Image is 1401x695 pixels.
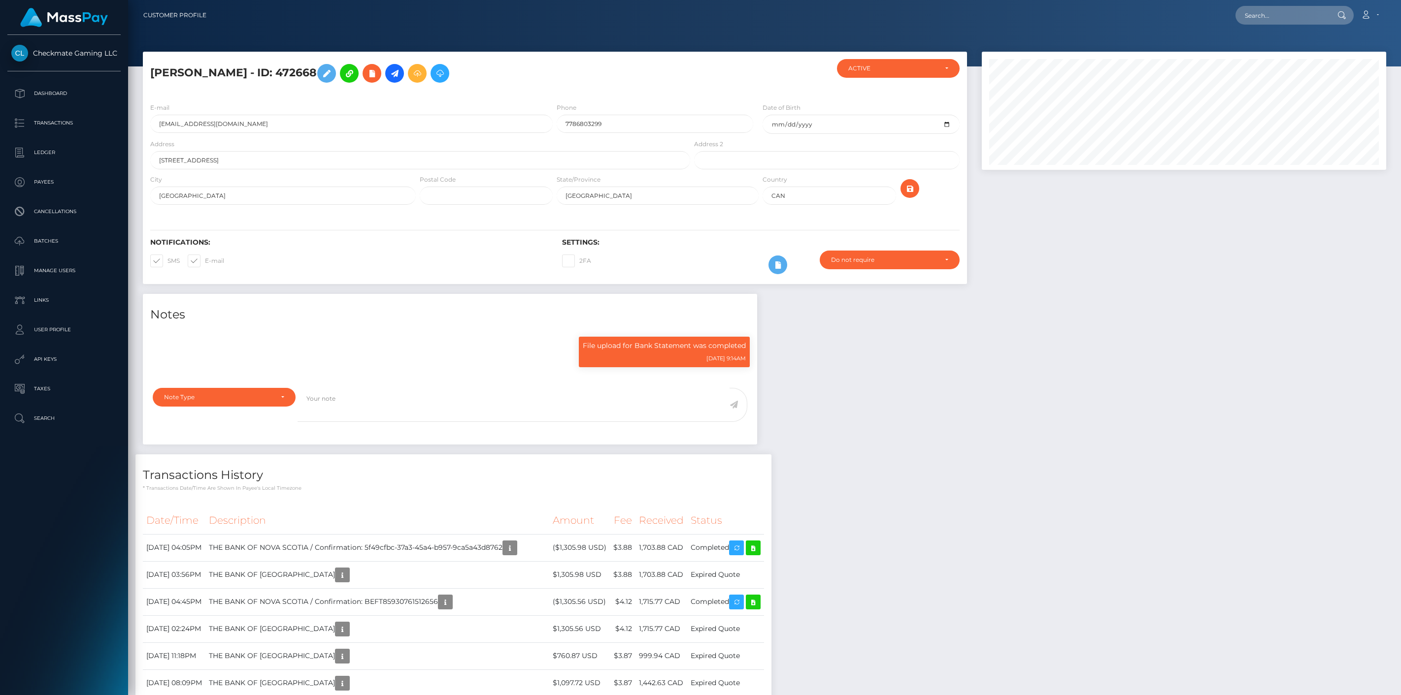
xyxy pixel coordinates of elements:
span: Checkmate Gaming LLC [7,49,121,58]
a: Transactions [7,111,121,135]
td: 999.94 CAD [635,642,687,669]
label: City [150,175,162,184]
label: E-mail [150,103,169,112]
td: 1,715.77 CAD [635,615,687,642]
td: $4.12 [610,588,635,615]
td: 1,703.88 CAD [635,534,687,561]
h4: Notes [150,306,750,323]
label: E-mail [188,254,224,267]
a: Ledger [7,140,121,165]
td: Expired Quote [687,642,764,669]
td: THE BANK OF [GEOGRAPHIC_DATA] [205,642,549,669]
td: $3.88 [610,534,635,561]
th: Status [687,507,764,534]
a: Search [7,406,121,431]
h6: Settings: [562,238,959,247]
a: Payees [7,170,121,194]
td: ($1,305.98 USD) [549,534,610,561]
td: Expired Quote [687,561,764,588]
a: API Keys [7,347,121,372]
td: $3.88 [610,561,635,588]
img: Checkmate Gaming LLC [11,45,28,62]
button: Note Type [153,388,296,407]
div: Note Type [164,393,273,401]
a: Taxes [7,377,121,401]
td: THE BANK OF [GEOGRAPHIC_DATA] [205,561,549,588]
h6: Notifications: [150,238,547,247]
td: Completed [687,588,764,615]
label: Date of Birth [763,103,801,112]
a: Dashboard [7,81,121,106]
p: Dashboard [11,86,117,101]
td: THE BANK OF [GEOGRAPHIC_DATA] [205,615,549,642]
td: [DATE] 02:24PM [143,615,205,642]
p: Payees [11,175,117,190]
td: $3.87 [610,642,635,669]
img: MassPay Logo [20,8,108,27]
a: Initiate Payout [385,64,404,83]
p: File upload for Bank Statement was completed [583,341,746,351]
label: Postal Code [420,175,456,184]
td: [DATE] 11:18PM [143,642,205,669]
th: Received [635,507,687,534]
th: Description [205,507,549,534]
h5: [PERSON_NAME] - ID: 472668 [150,59,685,88]
p: Search [11,411,117,426]
label: SMS [150,254,180,267]
td: $4.12 [610,615,635,642]
td: $1,305.56 USD [549,615,610,642]
a: Cancellations [7,199,121,224]
label: Country [763,175,787,184]
th: Fee [610,507,635,534]
td: [DATE] 04:45PM [143,588,205,615]
a: Batches [7,229,121,253]
small: [DATE] 9:14AM [706,355,746,362]
a: User Profile [7,317,121,342]
td: $760.87 USD [549,642,610,669]
td: THE BANK OF NOVA SCOTIA / Confirmation: BEFT85930761512656 [205,588,549,615]
div: Do not require [831,256,937,264]
div: ACTIVE [848,64,937,72]
th: Amount [549,507,610,534]
td: ($1,305.56 USD) [549,588,610,615]
p: API Keys [11,352,117,367]
th: Date/Time [143,507,205,534]
p: Cancellations [11,204,117,219]
td: THE BANK OF NOVA SCOTIA / Confirmation: 5f49cfbc-37a3-45a4-b957-9ca5a43d8762 [205,534,549,561]
label: Address [150,140,174,149]
a: Manage Users [7,258,121,283]
p: Transactions [11,116,117,130]
h4: Transactions History [143,467,764,484]
td: [DATE] 03:56PM [143,561,205,588]
td: 1,715.77 CAD [635,588,687,615]
p: Ledger [11,145,117,160]
label: 2FA [562,254,591,267]
td: Completed [687,534,764,561]
label: Phone [557,103,576,112]
td: [DATE] 04:05PM [143,534,205,561]
p: Batches [11,234,117,249]
a: Links [7,288,121,313]
label: State/Province [557,175,600,184]
p: User Profile [11,322,117,337]
a: Customer Profile [143,5,206,26]
input: Search... [1235,6,1328,25]
p: Taxes [11,381,117,396]
p: Links [11,293,117,308]
p: Manage Users [11,263,117,278]
button: ACTIVE [837,59,960,78]
label: Address 2 [694,140,723,149]
button: Do not require [820,251,960,269]
td: Expired Quote [687,615,764,642]
p: * Transactions date/time are shown in payee's local timezone [143,484,764,492]
td: $1,305.98 USD [549,561,610,588]
td: 1,703.88 CAD [635,561,687,588]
